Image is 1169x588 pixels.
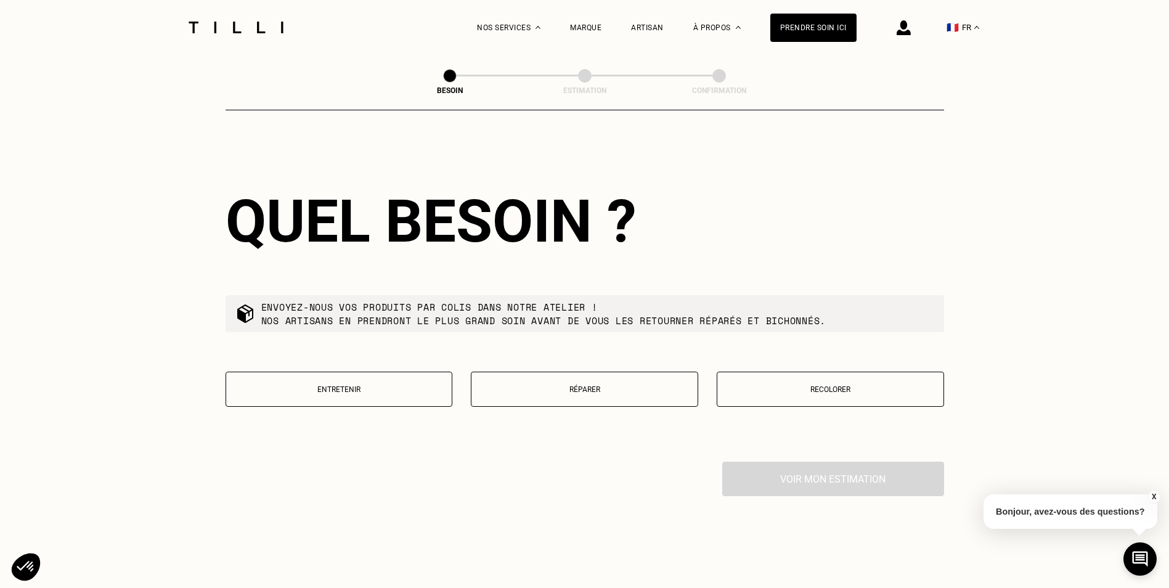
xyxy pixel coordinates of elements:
img: menu déroulant [974,26,979,29]
span: 🇫🇷 [947,22,959,33]
p: Recolorer [723,385,937,394]
img: Logo du service de couturière Tilli [184,22,288,33]
img: icône connexion [897,20,911,35]
p: Réparer [478,385,691,394]
a: Artisan [631,23,664,32]
img: commande colis [235,304,255,324]
img: Menu déroulant [536,26,540,29]
button: Réparer [471,372,698,407]
p: Entretenir [232,385,446,394]
button: X [1147,490,1160,504]
button: Recolorer [717,372,944,407]
div: Besoin [388,86,511,95]
img: Menu déroulant à propos [736,26,741,29]
div: Estimation [523,86,646,95]
div: Quel besoin ? [226,187,944,256]
div: Confirmation [658,86,781,95]
a: Prendre soin ici [770,14,857,42]
p: Envoyez-nous vos produits par colis dans notre atelier ! Nos artisans en prendront le plus grand ... [261,300,826,327]
p: Bonjour, avez-vous des questions? [984,494,1157,529]
a: Marque [570,23,601,32]
button: Entretenir [226,372,453,407]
